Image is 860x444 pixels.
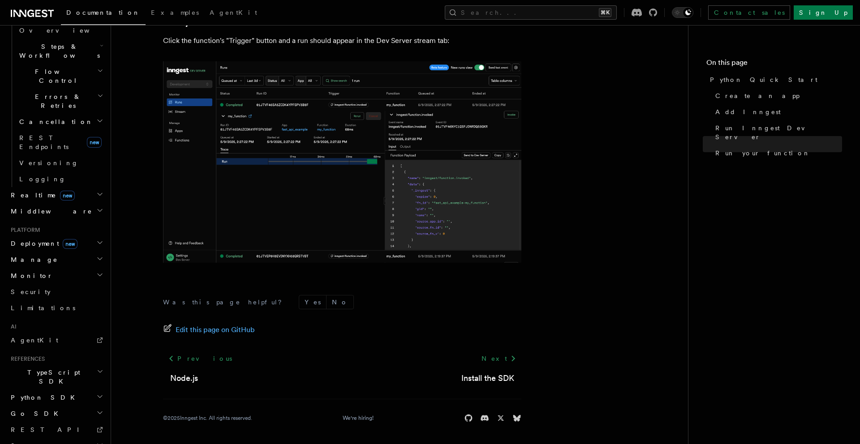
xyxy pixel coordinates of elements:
button: Deploymentnew [7,235,105,252]
span: new [87,137,102,148]
span: Python Quick Start [710,75,817,84]
a: Overview [16,22,105,38]
a: Sign Up [794,5,853,20]
h4: On this page [706,57,842,72]
span: Security [11,288,51,295]
span: new [60,191,75,201]
span: Add Inngest [715,107,781,116]
span: Edit this page on GitHub [176,324,255,336]
span: Monitor [7,271,53,280]
span: AgentKit [210,9,257,16]
span: Errors & Retries [16,92,97,110]
span: References [7,355,45,363]
span: Run Inngest Dev Server [715,124,842,141]
a: Limitations [7,300,105,316]
span: Examples [151,9,199,16]
button: Yes [299,295,326,309]
span: AgentKit [11,337,58,344]
a: We're hiring! [343,414,374,422]
span: Documentation [66,9,140,16]
span: new [63,239,77,249]
a: Python Quick Start [706,72,842,88]
span: Run your function [715,149,810,158]
a: Run Inngest Dev Server [712,120,842,145]
span: Versioning [19,159,78,166]
span: Python SDK [7,393,80,402]
button: Search...⌘K [445,5,617,20]
a: Next [476,350,521,367]
p: Was this page helpful? [163,298,288,307]
a: Logging [16,171,105,187]
a: REST API [7,422,105,438]
span: Steps & Workflows [16,42,100,60]
button: Realtimenew [7,187,105,203]
span: Cancellation [16,117,93,126]
span: Logging [19,175,66,183]
a: Previous [163,350,237,367]
span: REST API [11,426,87,433]
span: Go SDK [7,409,64,418]
span: TypeScript SDK [7,368,97,386]
button: Cancellation [16,114,105,130]
a: Add Inngest [712,104,842,120]
button: Middleware [7,203,105,219]
button: Toggle dark mode [672,7,693,18]
a: Install the SDK [461,372,514,384]
span: Overview [19,27,112,34]
span: Manage [7,255,58,264]
button: No [327,295,353,309]
span: Deployment [7,239,77,248]
a: AgentKit [204,3,262,24]
a: Documentation [61,3,146,25]
button: Monitor [7,268,105,284]
a: Versioning [16,155,105,171]
span: Realtime [7,191,75,200]
a: Edit this page on GitHub [163,324,255,336]
a: AgentKit [7,332,105,348]
button: Python SDK [7,389,105,406]
a: Security [7,284,105,300]
span: Limitations [11,304,75,312]
span: Create an app [715,91,800,100]
a: Run your function [712,145,842,161]
p: Click the function's "Trigger" button and a run should appear in the Dev Server stream tab: [163,34,521,47]
a: Contact sales [708,5,790,20]
kbd: ⌘K [599,8,611,17]
img: quick-start-run.png [163,61,521,263]
a: Node.js [170,372,198,384]
button: Manage [7,252,105,268]
span: Platform [7,226,40,234]
button: Errors & Retries [16,89,105,114]
a: REST Endpointsnew [16,130,105,155]
a: Examples [146,3,204,24]
a: Create an app [712,88,842,104]
button: TypeScript SDK [7,364,105,389]
span: Flow Control [16,67,97,85]
span: REST Endpoints [19,134,69,150]
button: Flow Control [16,64,105,89]
button: Steps & Workflows [16,38,105,64]
span: Middleware [7,207,92,216]
div: Inngest Functions [7,22,105,187]
div: © 2025 Inngest Inc. All rights reserved. [163,414,252,422]
span: AI [7,323,17,330]
button: Go SDK [7,406,105,422]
